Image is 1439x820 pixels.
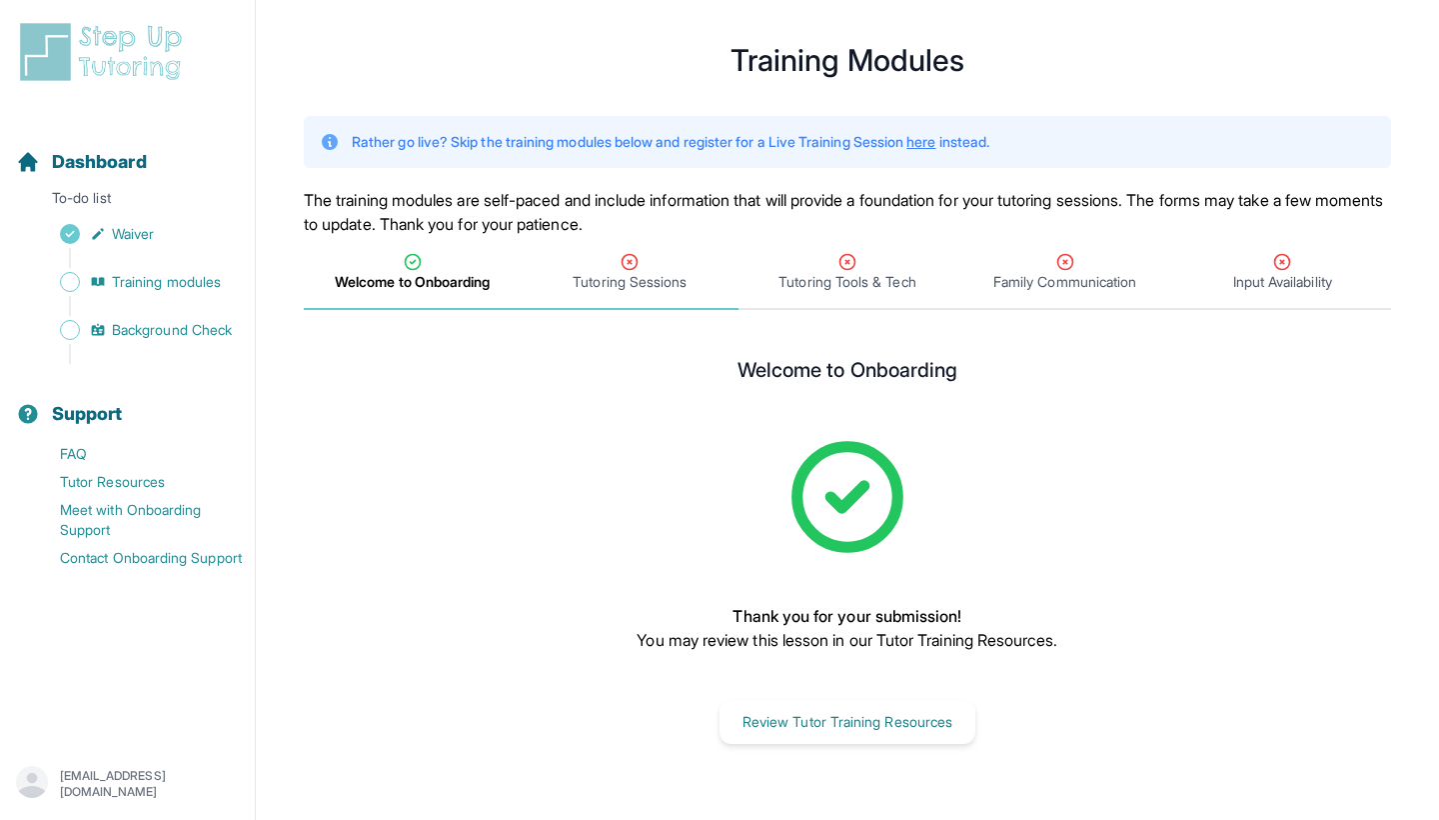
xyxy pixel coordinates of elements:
[112,224,154,244] span: Waiver
[737,358,957,390] h2: Welcome to Onboarding
[335,272,490,292] span: Welcome to Onboarding
[719,711,975,731] a: Review Tutor Training Resources
[8,368,247,436] button: Support
[16,766,239,802] button: [EMAIL_ADDRESS][DOMAIN_NAME]
[16,544,255,572] a: Contact Onboarding Support
[1233,272,1332,292] span: Input Availability
[52,400,123,428] span: Support
[16,468,255,496] a: Tutor Resources
[719,700,975,744] button: Review Tutor Training Resources
[778,272,915,292] span: Tutoring Tools & Tech
[8,116,247,184] button: Dashboard
[60,768,239,800] p: [EMAIL_ADDRESS][DOMAIN_NAME]
[993,272,1136,292] span: Family Communication
[112,272,221,292] span: Training modules
[16,316,255,344] a: Background Check
[352,132,989,152] p: Rather go live? Skip the training modules below and register for a Live Training Session instead.
[16,496,255,544] a: Meet with Onboarding Support
[16,440,255,468] a: FAQ
[112,320,232,340] span: Background Check
[16,220,255,248] a: Waiver
[906,133,935,150] a: here
[52,148,147,176] span: Dashboard
[16,148,147,176] a: Dashboard
[304,236,1391,310] nav: Tabs
[8,188,247,216] p: To-do list
[304,188,1391,236] p: The training modules are self-paced and include information that will provide a foundation for yo...
[573,272,687,292] span: Tutoring Sessions
[16,268,255,296] a: Training modules
[304,48,1391,72] h1: Training Modules
[16,20,194,84] img: logo
[637,604,1057,628] p: Thank you for your submission!
[637,628,1057,652] p: You may review this lesson in our Tutor Training Resources.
